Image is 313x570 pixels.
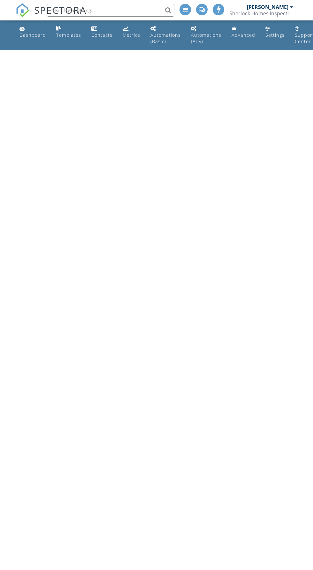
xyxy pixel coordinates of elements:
[19,32,46,38] div: Dashboard
[120,23,143,41] a: Metrics
[229,23,258,41] a: Advanced
[16,3,30,17] img: The Best Home Inspection Software - Spectora
[263,23,287,41] a: Settings
[16,9,87,22] a: SPECTORA
[247,4,288,10] div: [PERSON_NAME]
[229,10,293,17] div: Sherlock Homes Inspections
[188,23,224,48] a: Automations (Advanced)
[17,23,49,41] a: Dashboard
[232,32,255,38] div: Advanced
[123,32,140,38] div: Metrics
[150,32,181,44] div: Automations (Basic)
[91,32,112,38] div: Contacts
[148,23,183,48] a: Automations (Basic)
[34,3,87,17] span: SPECTORA
[191,32,221,44] div: Automations (Adv)
[54,23,84,41] a: Templates
[47,4,174,17] input: Search everything...
[56,32,81,38] div: Templates
[265,32,285,38] div: Settings
[89,23,115,41] a: Contacts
